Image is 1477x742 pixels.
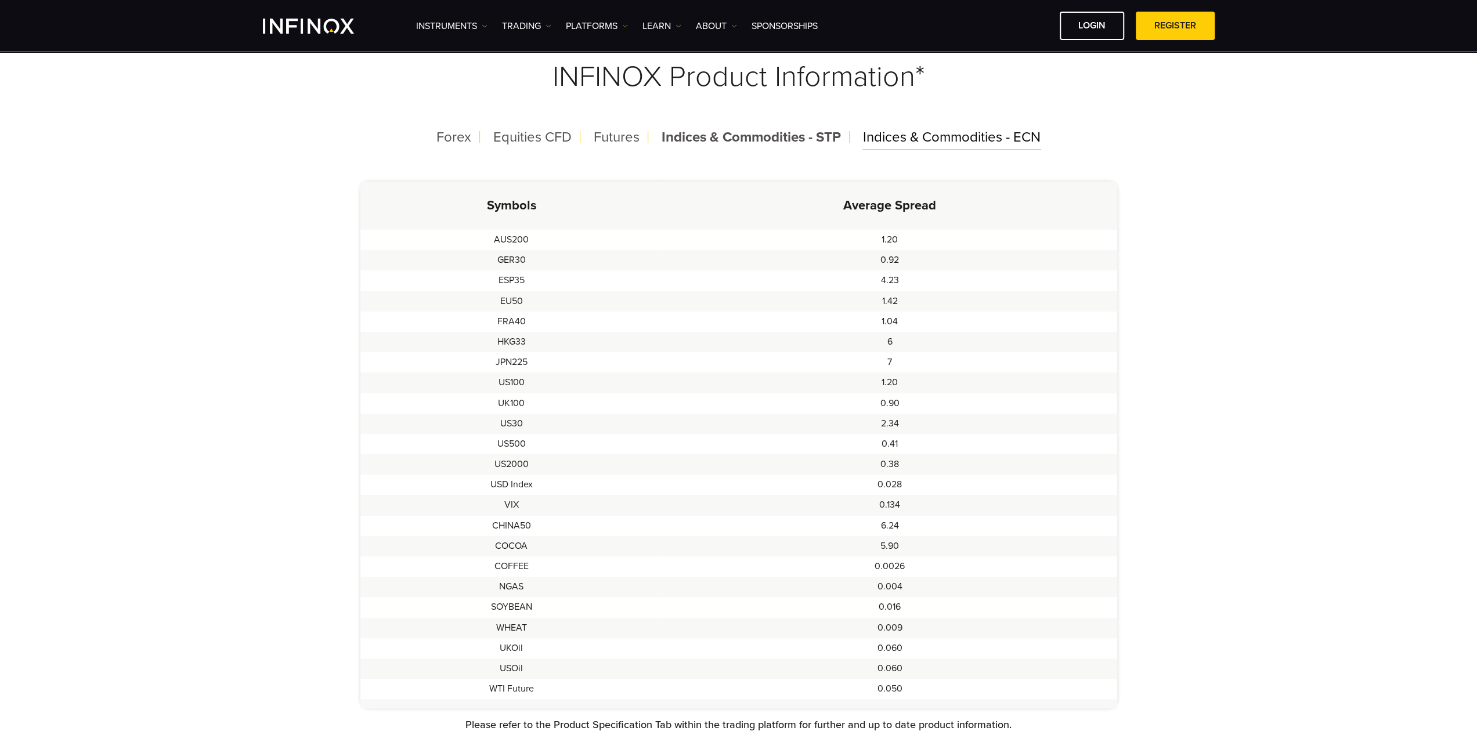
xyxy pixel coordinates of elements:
[662,658,1117,679] td: 0.060
[502,19,551,33] a: TRADING
[360,414,663,434] td: US30
[360,495,663,515] td: VIX
[360,516,663,536] td: CHINA50
[662,679,1117,699] td: 0.050
[360,291,663,312] td: EU50
[360,454,663,475] td: US2000
[863,129,1041,146] span: Indices & Commodities - ECN
[662,291,1117,312] td: 1.42
[662,618,1117,638] td: 0.009
[360,638,663,658] td: UKOil
[662,577,1117,597] td: 0.004
[696,19,737,33] a: ABOUT
[662,230,1117,250] td: 1.20
[360,658,663,679] td: USOil
[662,475,1117,495] td: 0.028
[1060,12,1124,40] a: LOGIN
[360,312,663,332] td: FRA40
[360,536,663,556] td: COCOA
[360,393,663,414] td: UK100
[360,475,663,495] td: USD Index
[360,230,663,250] td: AUS200
[662,414,1117,434] td: 2.34
[360,332,663,352] td: HKG33
[662,332,1117,352] td: 6
[360,182,663,230] th: Symbols
[662,454,1117,475] td: 0.38
[360,270,663,291] td: ESP35
[388,717,1089,733] p: Please refer to the Product Specification Tab within the trading platform for further and up to d...
[642,19,681,33] a: Learn
[416,19,487,33] a: Instruments
[662,516,1117,536] td: 6.24
[662,312,1117,332] td: 1.04
[493,129,572,146] span: Equities CFD
[360,618,663,638] td: WHEAT
[360,597,663,617] td: SOYBEAN
[752,19,818,33] a: SPONSORSHIPS
[662,536,1117,556] td: 5.90
[594,129,640,146] span: Futures
[360,577,663,597] td: NGAS
[1136,12,1215,40] a: REGISTER
[360,31,1117,122] h3: INFINOX Product Information*
[662,495,1117,515] td: 0.134
[360,556,663,577] td: COFFEE
[360,372,663,393] td: US100
[360,352,663,372] td: JPN225
[263,19,381,34] a: INFINOX Logo
[662,434,1117,454] td: 0.41
[662,182,1117,230] th: Average Spread
[662,270,1117,291] td: 4.23
[662,393,1117,414] td: 0.90
[662,372,1117,393] td: 1.20
[662,129,841,146] span: Indices & Commodities - STP
[360,434,663,454] td: US500
[360,250,663,270] td: GER30
[662,556,1117,577] td: 0.0026
[436,129,471,146] span: Forex
[360,679,663,699] td: WTI Future
[662,597,1117,617] td: 0.016
[662,352,1117,372] td: 7
[566,19,628,33] a: PLATFORMS
[662,250,1117,270] td: 0.92
[662,638,1117,658] td: 0.060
